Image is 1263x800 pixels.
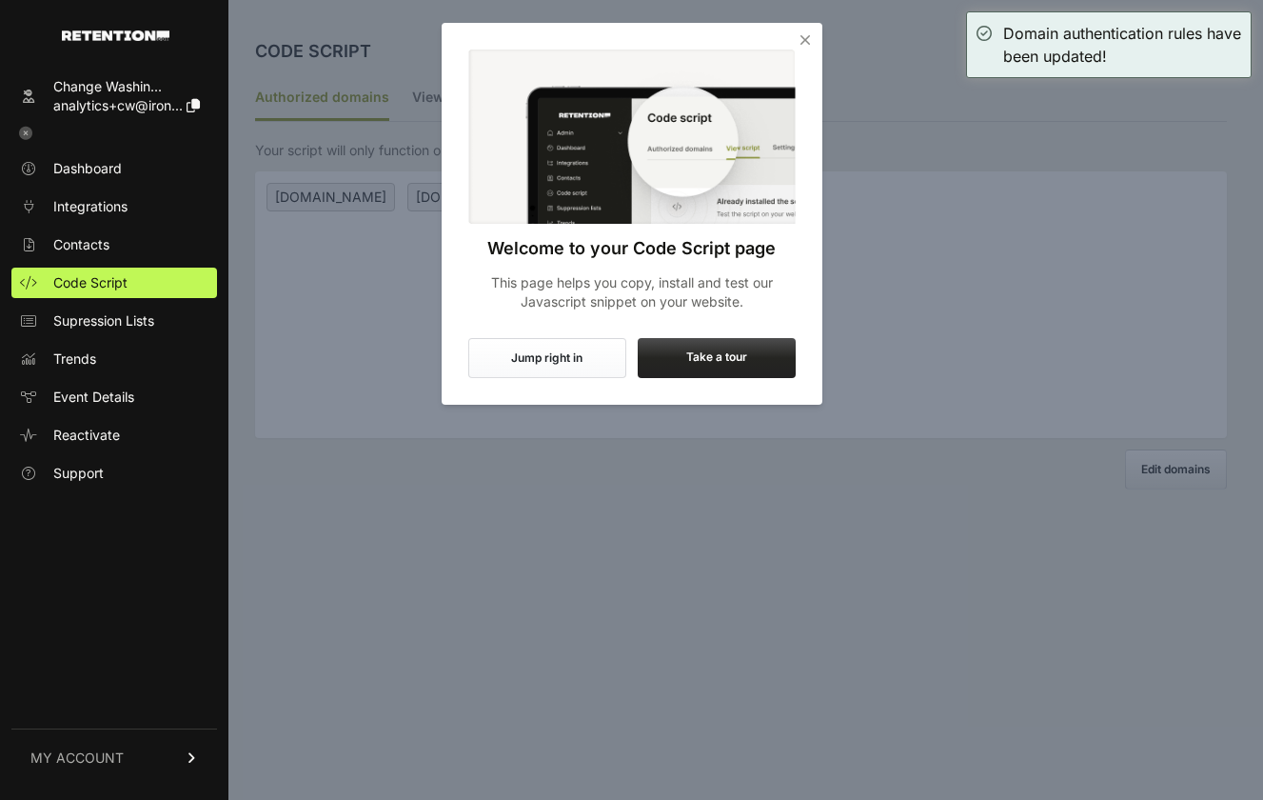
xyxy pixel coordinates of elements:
button: Jump right in [468,338,626,378]
a: Event Details [11,382,217,412]
span: Dashboard [53,159,122,178]
img: Retention.com [62,30,169,41]
i: Close [796,30,815,50]
span: Trends [53,350,96,369]
h3: Welcome to your Code Script page [468,235,796,262]
span: Integrations [53,197,128,216]
img: Code Script Onboarding [468,50,796,224]
label: Take a tour [638,338,796,378]
a: Code Script [11,268,217,298]
a: MY ACCOUNT [11,729,217,787]
div: Change Washin... [53,77,200,96]
div: Domain authentication rules have been updated! [1003,22,1241,68]
a: Supression Lists [11,306,217,336]
span: Event Details [53,388,134,407]
span: Code Script [53,273,128,292]
a: Trends [11,344,217,374]
p: This page helps you copy, install and test our Javascript snippet on your website. [468,273,796,311]
span: Supression Lists [53,311,154,330]
span: Support [53,464,104,483]
span: analytics+cw@iron... [53,97,183,113]
span: Contacts [53,235,109,254]
a: Contacts [11,230,217,260]
a: Dashboard [11,153,217,184]
a: Support [11,458,217,489]
a: Reactivate [11,420,217,450]
span: Reactivate [53,426,120,445]
span: MY ACCOUNT [30,749,124,768]
a: Integrations [11,191,217,222]
a: Change Washin... analytics+cw@iron... [11,71,217,121]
